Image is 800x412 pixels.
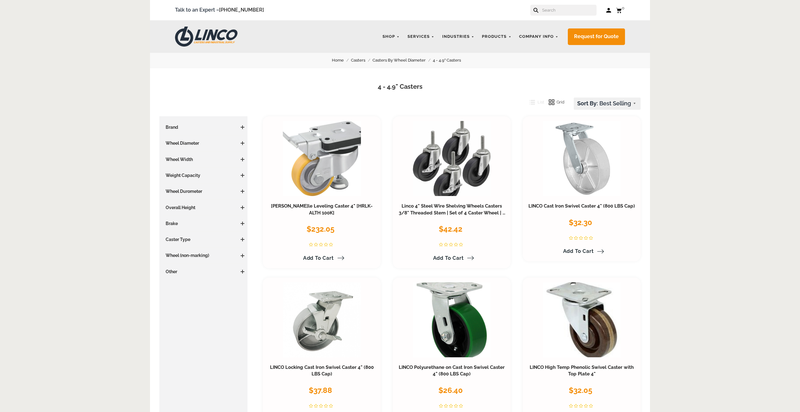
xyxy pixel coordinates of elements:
[530,364,634,377] a: LINCO High Temp Phenolic Swivel Caster with Top Plate 4"
[542,5,597,16] input: Search
[162,220,244,227] h3: Brake
[606,7,611,13] a: Log in
[271,203,372,216] a: [PERSON_NAME]le Leveling Caster 4" [HRLK-ALTH 100K]
[162,124,244,130] h3: Brand
[622,6,624,10] span: 0
[162,156,244,163] h3: Wheel Width
[516,31,562,43] a: Company Info
[162,140,244,146] h3: Wheel Diameter
[433,57,468,64] a: 4 - 4.9" Casters
[175,6,264,14] span: Talk to an Expert –
[175,27,237,47] img: LINCO CASTERS & INDUSTRIAL SUPPLY
[569,386,592,395] span: $32.05
[159,82,641,91] h1: 4 - 4.9" Casters
[404,31,437,43] a: Services
[398,203,506,236] a: Linco 4" Steel Wire Shelving Wheels Casters 3/8" Threaded Stem | Set of 4 Caster Wheel | 2 Lockin...
[433,255,464,261] span: Add to Cart
[439,31,477,43] a: Industries
[270,364,374,377] a: LINCO Locking Cast Iron Swivel Caster 4" (800 LBS Cap)
[479,31,514,43] a: Products
[438,386,463,395] span: $26.40
[303,255,334,261] span: Add to Cart
[351,57,372,64] a: Casters
[299,253,344,264] a: Add to Cart
[332,57,351,64] a: Home
[429,253,474,264] a: Add to Cart
[162,252,244,259] h3: Wheel (non-marking)
[162,236,244,243] h3: Caster Type
[399,364,505,377] a: LINCO Polyurethane on Cast Iron Swivel Caster 4" (800 LBS Cap)
[219,7,264,13] a: [PHONE_NUMBER]
[307,224,334,234] span: $232.05
[563,248,594,254] span: Add to Cart
[528,203,635,209] a: LINCO Cast Iron Swivel Caster 4" (800 LBS Cap)
[379,31,403,43] a: Shop
[162,172,244,178] h3: Weight Capacity
[568,28,625,45] a: Request for Quote
[544,98,565,107] button: Grid
[559,246,604,257] a: Add to Cart
[309,386,332,395] span: $37.88
[162,188,244,194] h3: Wheel Durometer
[616,6,625,14] a: 0
[569,218,592,227] span: $32.30
[162,204,244,211] h3: Overall Height
[162,269,244,275] h3: Other
[372,57,433,64] a: Casters By Wheel Diameter
[439,224,462,234] span: $42.42
[525,98,544,107] button: List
